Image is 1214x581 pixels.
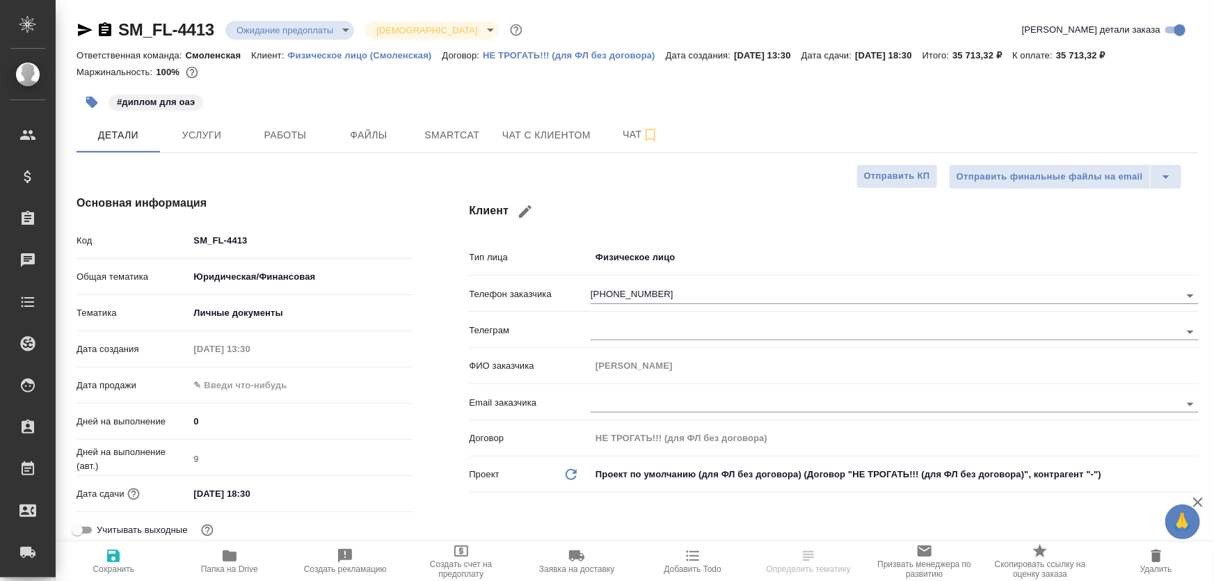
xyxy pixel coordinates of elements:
p: Телеграм [469,324,591,337]
button: Определить тематику [751,542,867,581]
p: 100% [156,67,183,77]
p: Тематика [77,306,189,320]
span: Отправить финальные файлы на email [957,169,1143,185]
p: Дата сдачи [77,487,125,501]
a: НЕ ТРОГАТЬ!!! (для ФЛ без договора) [483,49,666,61]
p: Дней на выполнение (авт.) [77,445,189,473]
button: Open [1181,286,1200,305]
span: Папка на Drive [201,564,258,574]
span: 🙏 [1171,507,1195,536]
span: Услуги [168,127,235,144]
button: Если добавить услуги и заполнить их объемом, то дата рассчитается автоматически [125,485,143,503]
button: Скопировать ссылку для ЯМессенджера [77,22,93,38]
button: 0.00 RUB; [183,63,201,81]
p: [DATE] 18:30 [855,50,923,61]
p: Клиент: [251,50,287,61]
p: Тип лица [469,250,591,264]
button: [DEMOGRAPHIC_DATA] [372,24,481,36]
p: Дней на выполнение [77,415,189,429]
div: Ожидание предоплаты [225,21,354,40]
p: Дата сдачи: [801,50,855,61]
span: Файлы [335,127,402,144]
button: Сохранить [56,542,172,581]
span: Определить тематику [767,564,851,574]
p: #диплом для оаэ [117,95,195,109]
p: Маржинальность: [77,67,156,77]
button: Выбери, если сб и вс нужно считать рабочими днями для выполнения заказа. [198,521,216,539]
span: Отправить КП [864,168,930,184]
p: НЕ ТРОГАТЬ!!! (для ФЛ без договора) [483,50,666,61]
p: Дата создания [77,342,189,356]
input: ✎ Введи что-нибудь [189,411,413,431]
h4: Основная информация [77,195,413,212]
input: ✎ Введи что-нибудь [189,375,310,395]
button: Папка на Drive [172,542,288,581]
p: 35 713,32 ₽ [952,50,1012,61]
p: Общая тематика [77,270,189,284]
button: Добавить тэг [77,87,107,118]
button: Open [1181,322,1200,342]
p: Ответственная команда: [77,50,186,61]
input: Пустое поле [591,356,1199,376]
button: 🙏 [1165,504,1200,539]
p: Проект [469,468,500,481]
button: Ожидание предоплаты [232,24,337,36]
button: Создать рекламацию [287,542,404,581]
svg: Подписаться [642,127,659,143]
p: 35 713,32 ₽ [1056,50,1116,61]
p: Телефон заказчика [469,287,591,301]
span: Удалить [1140,564,1172,574]
span: [PERSON_NAME] детали заказа [1022,23,1160,37]
div: Ожидание предоплаты [365,21,498,40]
button: Призвать менеджера по развитию [867,542,983,581]
a: Физическое лицо (Смоленская) [287,49,442,61]
button: Добавить Todo [635,542,751,581]
input: Пустое поле [591,428,1199,448]
p: Договор [469,431,591,445]
span: Smartcat [419,127,486,144]
span: Призвать менеджера по развитию [875,559,975,579]
p: Дата продажи [77,379,189,392]
div: Юридическая/Финансовая [189,265,413,289]
div: split button [949,164,1182,189]
span: Учитывать выходные [97,523,188,537]
span: Работы [252,127,319,144]
h4: Клиент [469,195,1199,228]
p: Физическое лицо (Смоленская) [287,50,442,61]
p: Смоленская [186,50,252,61]
span: Чат с клиентом [502,127,591,144]
span: диплом для оаэ [107,95,205,107]
span: Детали [85,127,152,144]
p: Код [77,234,189,248]
a: SM_FL-4413 [118,20,214,39]
input: ✎ Введи что-нибудь [189,230,413,250]
div: Физическое лицо [591,246,1199,269]
input: Пустое поле [189,339,310,359]
div: Проект по умолчанию (для ФЛ без договора) (Договор "НЕ ТРОГАТЬ!!! (для ФЛ без договора)", контраг... [591,463,1199,486]
span: Сохранить [93,564,134,574]
input: ✎ Введи что-нибудь [189,484,310,504]
input: Пустое поле [189,449,413,469]
button: Заявка на доставку [519,542,635,581]
button: Доп статусы указывают на важность/срочность заказа [507,21,525,39]
span: Создать счет на предоплату [412,559,511,579]
p: ФИО заказчика [469,359,591,373]
p: [DATE] 13:30 [734,50,801,61]
span: Скопировать ссылку на оценку заказа [991,559,1090,579]
span: Создать рекламацию [304,564,387,574]
p: Email заказчика [469,396,591,410]
button: Отправить КП [856,164,938,189]
button: Скопировать ссылку на оценку заказа [982,542,1099,581]
span: Заявка на доставку [539,564,614,574]
button: Скопировать ссылку [97,22,113,38]
p: Договор: [442,50,484,61]
p: К оплате: [1012,50,1056,61]
button: Отправить финальные файлы на email [949,164,1151,189]
span: Добавить Todo [664,564,721,574]
button: Создать счет на предоплату [404,542,520,581]
div: Личные документы [189,301,413,325]
button: Open [1181,395,1200,414]
span: Чат [607,126,674,143]
p: Итого: [923,50,952,61]
p: Дата создания: [666,50,734,61]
